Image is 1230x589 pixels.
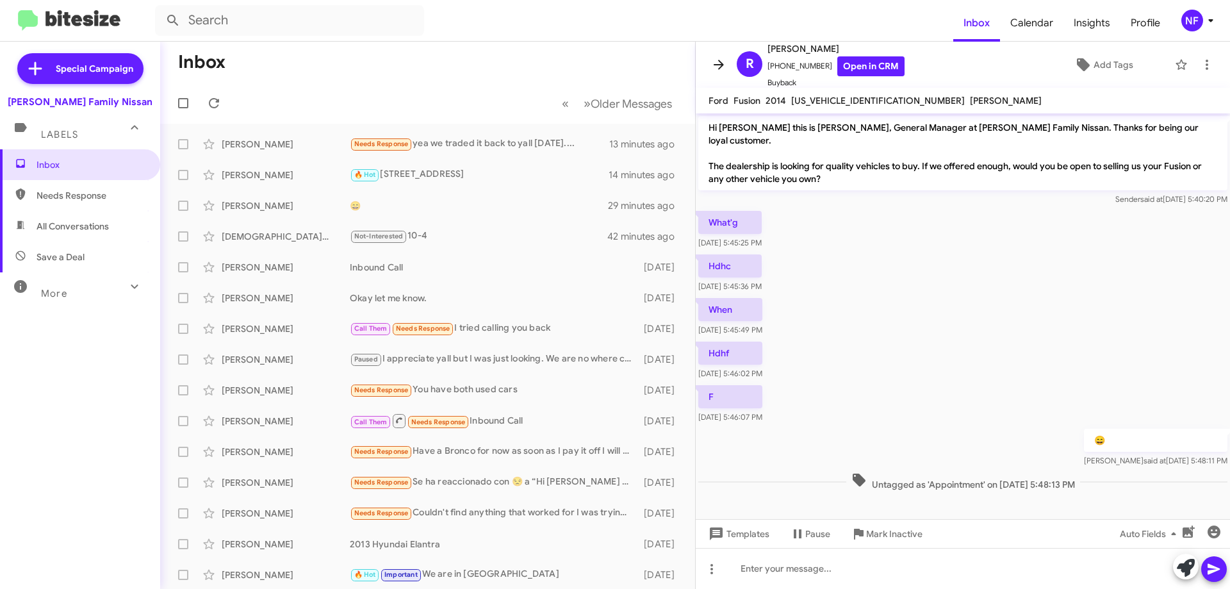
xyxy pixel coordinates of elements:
span: Call Them [354,418,388,426]
span: Untagged as 'Appointment' on [DATE] 5:48:13 PM [846,472,1080,491]
div: [PERSON_NAME] [222,353,350,366]
div: [PERSON_NAME] [222,169,350,181]
button: Next [576,90,680,117]
div: [DEMOGRAPHIC_DATA][PERSON_NAME] [222,230,350,243]
button: Templates [696,522,780,545]
div: [PERSON_NAME] [222,415,350,427]
div: [DATE] [637,353,685,366]
div: [DATE] [637,538,685,551]
div: 29 minutes ago [608,199,685,212]
span: said at [1144,456,1166,465]
div: [PERSON_NAME] [222,476,350,489]
span: Not-Interested [354,232,404,240]
span: Profile [1120,4,1170,42]
span: [PERSON_NAME] [DATE] 5:48:11 PM [1084,456,1227,465]
p: Hdhc [698,254,762,278]
div: [PERSON_NAME] [222,507,350,520]
div: [DATE] [637,507,685,520]
span: 🔥 Hot [354,570,376,579]
span: Needs Response [354,386,409,394]
div: Have a Bronco for now as soon as I pay it off I will be looking for my perfect Murano [350,444,637,459]
a: Inbox [953,4,1000,42]
span: [DATE] 5:45:25 PM [698,238,762,247]
span: Auto Fields [1120,522,1181,545]
span: [DATE] 5:45:36 PM [698,281,762,291]
span: Important [384,570,418,579]
span: Needs Response [354,478,409,486]
span: Save a Deal [37,251,85,263]
div: Couldn't find anything that worked for I was trying to get [350,506,637,520]
span: Mark Inactive [866,522,922,545]
div: [PERSON_NAME] [222,384,350,397]
div: Inbound Call [350,261,637,274]
div: [PERSON_NAME] Family Nissan [8,95,152,108]
span: Ford [709,95,728,106]
div: [PERSON_NAME] [222,138,350,151]
span: Needs Response [396,324,450,333]
button: Previous [554,90,577,117]
p: 😄 [1084,429,1227,452]
span: 2014 [766,95,786,106]
span: More [41,288,67,299]
a: Insights [1063,4,1120,42]
p: F [698,385,762,408]
span: Older Messages [591,97,672,111]
div: I appreciate yall but I was just looking. We are no where close to get a car right now. [350,352,637,367]
span: « [562,95,569,112]
span: Call Them [354,324,388,333]
div: [PERSON_NAME] [222,445,350,458]
div: [DATE] [637,292,685,304]
span: Templates [706,522,769,545]
div: [DATE] [637,568,685,581]
p: When [698,298,762,321]
input: Search [155,5,424,36]
span: [US_VEHICLE_IDENTIFICATION_NUMBER] [791,95,965,106]
div: NF [1181,10,1203,31]
span: [PERSON_NAME] [970,95,1042,106]
div: [PERSON_NAME] [222,322,350,335]
span: Needs Response [411,418,466,426]
p: Hdhf [698,342,762,365]
span: [DATE] 5:46:02 PM [698,369,762,378]
h1: Inbox [178,52,225,72]
div: [PERSON_NAME] [222,538,350,551]
div: 😄 [350,199,608,212]
span: Sender [DATE] 5:40:20 PM [1115,194,1227,204]
div: [PERSON_NAME] [222,261,350,274]
span: Pause [805,522,830,545]
span: Needs Response [354,509,409,517]
span: said at [1140,194,1163,204]
div: [PERSON_NAME] [222,568,350,581]
span: Paused [354,355,378,363]
button: Mark Inactive [840,522,933,545]
span: Needs Response [354,447,409,456]
button: Add Tags [1037,53,1168,76]
span: Needs Response [354,140,409,148]
div: [DATE] [637,384,685,397]
a: Open in CRM [837,56,905,76]
div: Se ha reaccionado con 😒 a “Hi [PERSON_NAME] this is [PERSON_NAME], General Manager at [PERSON_NAM... [350,475,637,490]
nav: Page navigation example [555,90,680,117]
div: [DATE] [637,415,685,427]
div: 14 minutes ago [609,169,685,181]
span: [PHONE_NUMBER] [767,56,905,76]
span: [PERSON_NAME] [767,41,905,56]
div: 13 minutes ago [609,138,685,151]
button: NF [1170,10,1216,31]
span: Buyback [767,76,905,89]
span: Calendar [1000,4,1063,42]
div: yea we traded it back to yall [DATE].... [350,137,609,151]
div: [DATE] [637,445,685,458]
div: I tried calling you back [350,321,637,336]
div: You have both used cars [350,383,637,397]
span: [DATE] 5:46:07 PM [698,412,762,422]
div: [DATE] [637,322,685,335]
div: [DATE] [637,261,685,274]
div: We are in [GEOGRAPHIC_DATA] [350,567,637,582]
div: Inbound Call [350,413,637,429]
div: [PERSON_NAME] [222,199,350,212]
div: 42 minutes ago [608,230,685,243]
span: All Conversations [37,220,109,233]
